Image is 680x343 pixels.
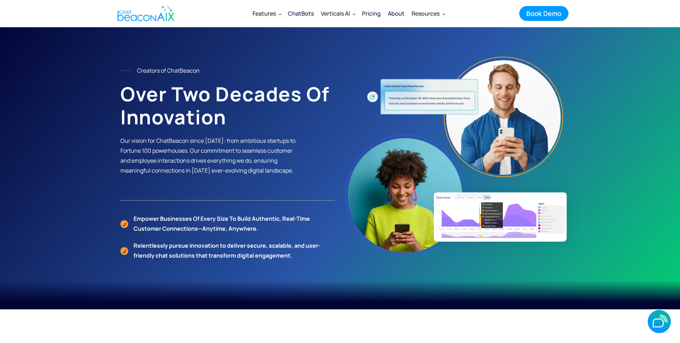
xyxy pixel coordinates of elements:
[134,242,321,259] strong: Relentlessly pursue innovation to deliver secure, scalable, and user-friendly chat solutions that...
[120,71,132,71] img: Line
[284,4,317,23] a: ChatBots
[120,246,128,255] img: Check Icon Orange
[362,9,381,18] div: Pricing
[358,4,384,23] a: Pricing
[279,12,282,15] img: Dropdown
[446,59,561,175] img: Boy Image
[120,219,128,228] img: Check Icon Orange
[288,9,314,18] div: ChatBots
[253,9,276,18] div: Features
[348,137,462,253] img: Girl Image
[412,9,440,18] div: Resources
[134,215,310,232] strong: Empower businesses of every size to build authentic, real-time customer connections—anytime, anyw...
[321,9,350,18] div: Verticals AI
[408,5,448,22] div: Resources
[353,12,356,15] img: Dropdown
[137,66,200,75] div: Creators of ChatBeacon
[519,6,568,21] a: Book Demo
[120,136,296,175] p: Our vision for ChatBeacon since [DATE]: from ambitious startups to Fortune 100 powerhouses. Our c...
[442,12,445,15] img: Dropdown
[388,9,404,18] div: About
[317,5,358,22] div: Verticals AI
[120,80,329,130] strong: Over Two Decades of Innovation
[249,5,284,22] div: Features
[384,5,408,22] a: About
[526,9,561,18] div: Book Demo
[112,1,178,26] a: home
